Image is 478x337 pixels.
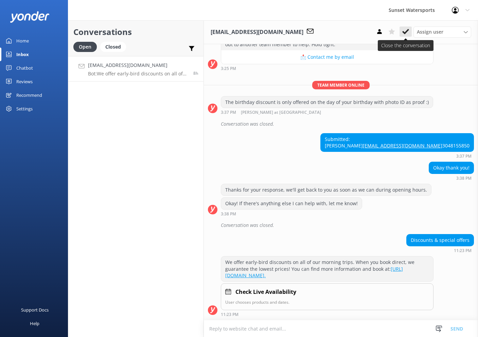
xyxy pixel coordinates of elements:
[221,50,433,64] button: 📩 Contact me by email
[221,110,433,115] div: 02:37pm 15-Aug-2025 (UTC -05:00) America/Cancun
[241,110,321,115] span: [PERSON_NAME] at [GEOGRAPHIC_DATA]
[417,28,443,36] span: Assign user
[100,43,129,50] a: Closed
[221,67,236,71] strong: 3:25 PM
[221,184,431,196] div: Thanks for your response, we'll get back to you as soon as we can during opening hours.
[73,25,198,38] h2: Conversations
[454,249,472,253] strong: 11:23 PM
[312,81,370,89] span: Team member online
[221,198,362,209] div: Okay! If there's anything else I can help with, let me know!
[221,256,433,281] div: We offer early-bird discounts on all of our morning trips. When you book direct, we guarantee the...
[221,96,433,108] div: The birthday discount is only offered on the day of your birthday with photo ID as proof :)
[429,162,474,174] div: Okay thank you!
[407,234,474,246] div: Discounts & special offers
[406,248,474,253] div: 10:23pm 15-Aug-2025 (UTC -05:00) America/Cancun
[413,26,471,37] div: Assign User
[320,154,474,158] div: 02:37pm 15-Aug-2025 (UTC -05:00) America/Cancun
[16,75,33,88] div: Reviews
[16,102,33,116] div: Settings
[73,42,97,52] div: Open
[21,303,49,317] div: Support Docs
[100,42,126,52] div: Closed
[225,266,403,279] a: [URL][DOMAIN_NAME].
[88,71,188,77] p: Bot: We offer early-bird discounts on all of our morning trips. When you book direct, we guarante...
[16,34,29,48] div: Home
[225,299,429,305] p: User chooses products and dates.
[221,211,362,216] div: 02:38pm 15-Aug-2025 (UTC -05:00) America/Cancun
[88,61,188,69] h4: [EMAIL_ADDRESS][DOMAIN_NAME]
[16,61,33,75] div: Chatbot
[221,219,474,231] div: Conversation was closed.
[193,70,198,76] span: 10:23pm 15-Aug-2025 (UTC -05:00) America/Cancun
[321,134,474,152] div: Submitted: [PERSON_NAME] 3048155850
[211,28,303,37] h3: [EMAIL_ADDRESS][DOMAIN_NAME]
[68,56,203,82] a: [EMAIL_ADDRESS][DOMAIN_NAME]Bot:We offer early-bird discounts on all of our morning trips. When y...
[221,212,236,216] strong: 3:38 PM
[221,313,238,317] strong: 11:23 PM
[221,110,236,115] strong: 3:37 PM
[363,142,442,149] a: [EMAIL_ADDRESS][DOMAIN_NAME]
[221,312,433,317] div: 10:23pm 15-Aug-2025 (UTC -05:00) America/Cancun
[16,48,29,61] div: Inbox
[208,219,474,231] div: 2025-08-15T21:49:57.038
[16,88,42,102] div: Recommend
[456,176,472,180] strong: 3:38 PM
[221,66,433,71] div: 02:25pm 15-Aug-2025 (UTC -05:00) America/Cancun
[456,154,472,158] strong: 3:37 PM
[73,43,100,50] a: Open
[235,288,296,297] h4: Check Live Availability
[30,317,39,330] div: Help
[429,176,474,180] div: 02:38pm 15-Aug-2025 (UTC -05:00) America/Cancun
[221,118,474,130] div: Conversation was closed.
[208,118,474,130] div: 2025-08-15T19:37:17.203
[10,11,49,22] img: yonder-white-logo.png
